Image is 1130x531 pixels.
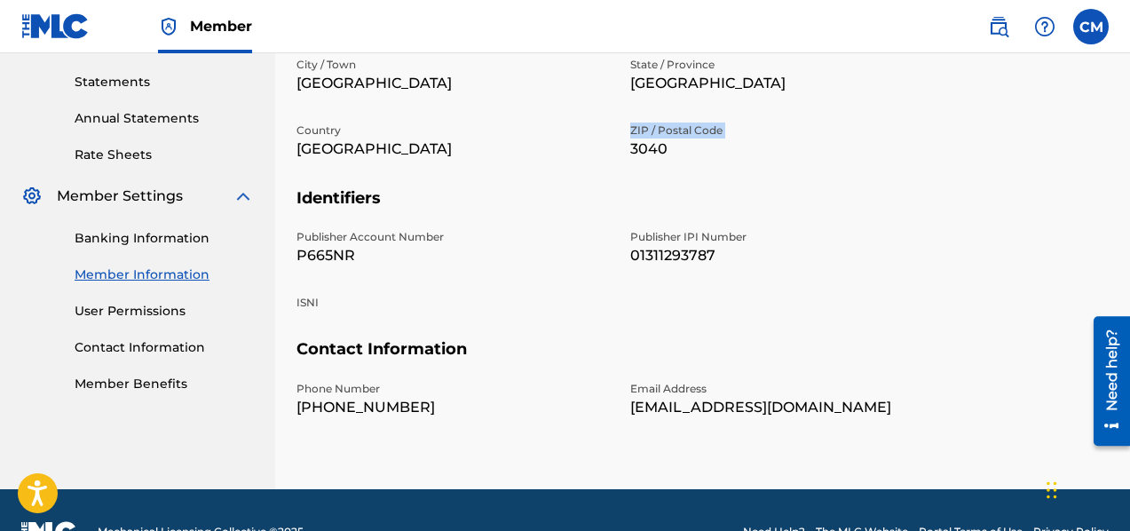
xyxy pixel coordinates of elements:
h5: Contact Information [296,339,1109,381]
div: User Menu [1073,9,1109,44]
p: Country [296,123,609,139]
p: P665NR [296,245,609,266]
p: [GEOGRAPHIC_DATA] [296,139,609,160]
a: Public Search [981,9,1016,44]
img: Top Rightsholder [158,16,179,37]
img: MLC Logo [21,13,90,39]
a: Rate Sheets [75,146,254,164]
p: Publisher IPI Number [630,229,943,245]
span: Member Settings [57,186,183,207]
h5: Identifiers [296,188,1109,230]
a: Contact Information [75,338,254,357]
p: Phone Number [296,381,609,397]
iframe: Chat Widget [1041,446,1130,531]
img: Member Settings [21,186,43,207]
a: Annual Statements [75,109,254,128]
p: 01311293787 [630,245,943,266]
iframe: Resource Center [1080,310,1130,453]
p: State / Province [630,57,943,73]
div: Widget de chat [1041,446,1130,531]
a: Member Benefits [75,375,254,393]
p: ZIP / Postal Code [630,123,943,139]
p: [EMAIL_ADDRESS][DOMAIN_NAME] [630,397,943,418]
span: Member [190,16,252,36]
a: Banking Information [75,229,254,248]
a: User Permissions [75,302,254,321]
p: [PHONE_NUMBER] [296,397,609,418]
img: expand [233,186,254,207]
a: Member Information [75,265,254,284]
p: Publisher Account Number [296,229,609,245]
p: ISNI [296,295,609,311]
p: City / Town [296,57,609,73]
p: 3040 [630,139,943,160]
img: help [1034,16,1055,37]
p: [GEOGRAPHIC_DATA] [296,73,609,94]
div: Arrastar [1047,464,1057,517]
p: [GEOGRAPHIC_DATA] [630,73,943,94]
img: search [988,16,1009,37]
p: Email Address [630,381,943,397]
div: Help [1027,9,1063,44]
a: Statements [75,73,254,91]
